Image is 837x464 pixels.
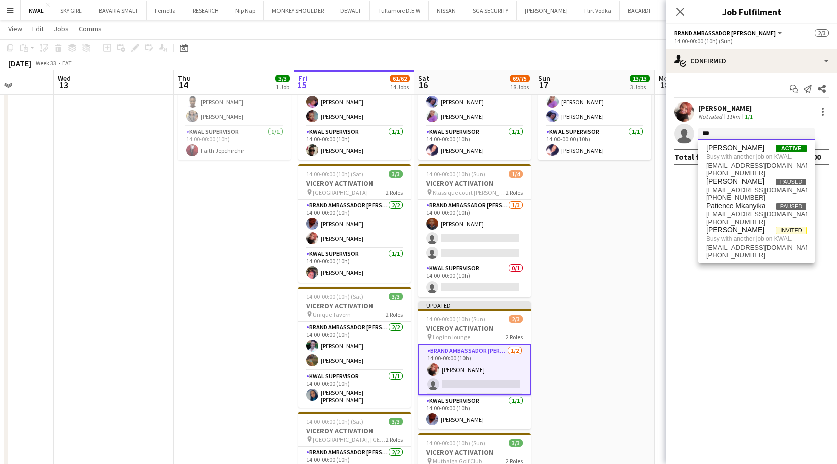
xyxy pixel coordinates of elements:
app-card-role: KWAL SUPERVISOR1/114:00-00:00 (10h)Faith Jepchirchir [178,126,291,160]
span: Busy with another job on KWAL. [706,152,807,161]
span: joenxabelpatience@gmail.com [706,244,807,252]
app-card-role: Brand Ambassador [PERSON_NAME]2/214:00-00:00 (10h)[PERSON_NAME][PERSON_NAME] [178,77,291,126]
h3: VICEROY ACTIVATION [418,324,531,333]
span: 2/3 [815,29,829,37]
app-card-role: Brand Ambassador [PERSON_NAME]2/214:00-00:00 (10h)[PERSON_NAME][PERSON_NAME] [298,77,411,126]
button: SGA SECURITY [464,1,517,20]
div: 14:00-00:00 (10h) (Mon)3/3VICEROY ACTIVATION Calabaza, [GEOGRAPHIC_DATA]2 RolesBrand Ambassador [... [538,42,651,160]
div: EAT [62,59,72,67]
span: Thu [178,74,191,83]
a: Jobs [50,22,73,35]
span: 2 Roles [386,436,403,443]
div: 11km [724,113,742,120]
app-card-role: Brand Ambassador [PERSON_NAME]1/314:00-00:00 (10h)[PERSON_NAME] [418,200,531,263]
app-job-card: Updated14:00-00:00 (10h) (Sun)2/3VICEROY ACTIVATION Log inn lounge2 RolesBrand Ambassador [PERSON... [418,301,531,429]
span: 14:00-00:00 (10h) (Sat) [306,418,363,425]
span: 3/3 [389,418,403,425]
button: Flirt Vodka [576,1,620,20]
app-job-card: 14:00-00:00 (10h) (Fri)3/3VICEROY ACTIVATION Tamasha2 RolesBrand Ambassador [PERSON_NAME]2/214:00... [178,42,291,160]
span: Paused [776,203,807,210]
button: Tullamore D.E.W [370,1,429,20]
span: 2 Roles [506,333,523,341]
span: patienceisabella0@gmail.com [706,210,807,218]
span: 14:00-00:00 (10h) (Sat) [306,170,363,178]
span: Brand Ambassador kwal [674,29,776,37]
button: NISSAN [429,1,464,20]
span: [GEOGRAPHIC_DATA] [313,189,368,196]
app-card-role: KWAL SUPERVISOR1/114:00-00:00 (10h)[PERSON_NAME] [298,248,411,283]
span: [GEOGRAPHIC_DATA], [GEOGRAPHIC_DATA] [313,436,386,443]
h3: VICEROY ACTIVATION [298,426,411,435]
button: [PERSON_NAME] & [PERSON_NAME] [659,1,767,20]
span: Active [776,145,807,152]
span: 3/3 [275,75,290,82]
span: Paused [776,178,807,186]
span: Week 33 [33,59,58,67]
app-card-role: Brand Ambassador [PERSON_NAME]2/214:00-00:00 (10h)[PERSON_NAME][PERSON_NAME] [298,200,411,248]
span: Sun [538,74,550,83]
span: patriciaajaa1998@gmail.com [706,186,807,194]
app-job-card: 14:00-00:00 (10h) (Sun)3/3VICEROY ACTIVATION Freetown Live-[GEOGRAPHIC_DATA]2 RolesBrand Ambassad... [418,42,531,160]
app-card-role: KWAL SUPERVISOR1/114:00-00:00 (10h)[PERSON_NAME] [538,126,651,160]
div: 3 Jobs [630,83,649,91]
span: +254707436994 [706,194,807,202]
button: BAVARIA SMALT [90,1,147,20]
button: DEWALT [332,1,370,20]
div: [DATE] [8,58,31,68]
h3: VICEROY ACTIVATION [298,179,411,188]
button: Femella [147,1,184,20]
button: BACARDI [620,1,659,20]
app-card-role: KWAL SUPERVISOR1/114:00-00:00 (10h)[PERSON_NAME] [PERSON_NAME] [298,370,411,408]
span: 13 [56,79,71,91]
span: Unique Tavern [313,311,351,318]
span: 14 [176,79,191,91]
a: Comms [75,22,106,35]
span: 14:00-00:00 (10h) (Sun) [426,439,485,447]
div: Not rated [698,113,724,120]
h3: Job Fulfilment [666,5,837,18]
app-card-role: Brand Ambassador [PERSON_NAME]2/214:00-00:00 (10h)[PERSON_NAME][PERSON_NAME] [298,322,411,370]
app-card-role: Brand Ambassador [PERSON_NAME]2/214:00-00:00 (10h)[PERSON_NAME][PERSON_NAME] [538,77,651,126]
span: 14:00-00:00 (10h) (Sun) [426,315,485,323]
app-card-role: KWAL SUPERVISOR0/114:00-00:00 (10h) [418,263,531,297]
span: 61/62 [390,75,410,82]
span: +254759300886 [706,169,807,177]
span: 3/3 [389,293,403,300]
button: MONKEY SHOULDER [264,1,332,20]
app-card-role: KWAL SUPERVISOR1/114:00-00:00 (10h)[PERSON_NAME] [418,126,531,160]
h3: VICEROY ACTIVATION [418,448,531,457]
a: View [4,22,26,35]
button: Nip Nap [227,1,264,20]
span: pativy595@gmail.com [706,162,807,170]
button: [PERSON_NAME] [517,1,576,20]
span: 2 Roles [506,189,523,196]
span: 2 Roles [386,311,403,318]
app-job-card: 14:00-00:00 (10h) (Sat)3/3VICEROY ACTIVATION Unique Tavern2 RolesBrand Ambassador [PERSON_NAME]2/... [298,287,411,408]
span: 3/3 [389,170,403,178]
div: Confirmed [666,49,837,73]
div: Total fee [674,152,708,162]
div: Updated [418,301,531,309]
button: RESEARCH [184,1,227,20]
span: +254717650674 [706,218,807,226]
app-card-role: KWAL SUPERVISOR1/114:00-00:00 (10h)[PERSON_NAME] [418,395,531,429]
span: 18 [657,79,672,91]
app-job-card: 14:00-00:00 (10h) (Sat)3/3VICEROY ACTIVATION [GEOGRAPHIC_DATA]2 RolesBrand Ambassador [PERSON_NAM... [298,164,411,283]
div: 14:00-00:00 (10h) (Sun) [674,37,829,45]
span: 15 [297,79,307,91]
span: 14:00-00:00 (10h) (Sun) [426,170,485,178]
span: Klassique court [PERSON_NAME] [433,189,506,196]
span: Patricia Ivy [706,144,764,152]
span: Comms [79,24,102,33]
span: +254704388347 [706,251,807,259]
div: 14:00-00:00 (10h) (Sun)1/4VICEROY ACTIVATION Klassique court [PERSON_NAME]2 RolesBrand Ambassador... [418,164,531,297]
app-job-card: 14:00-00:00 (10h) (Sat)3/3VICEROY ACTIVATION Paris Lounge2 RolesBrand Ambassador [PERSON_NAME]2/2... [298,42,411,160]
span: Busy with another job on KWAL. [706,234,807,243]
span: Invited [776,227,807,234]
app-skills-label: 1/1 [745,113,753,120]
h3: VICEROY ACTIVATION [298,301,411,310]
